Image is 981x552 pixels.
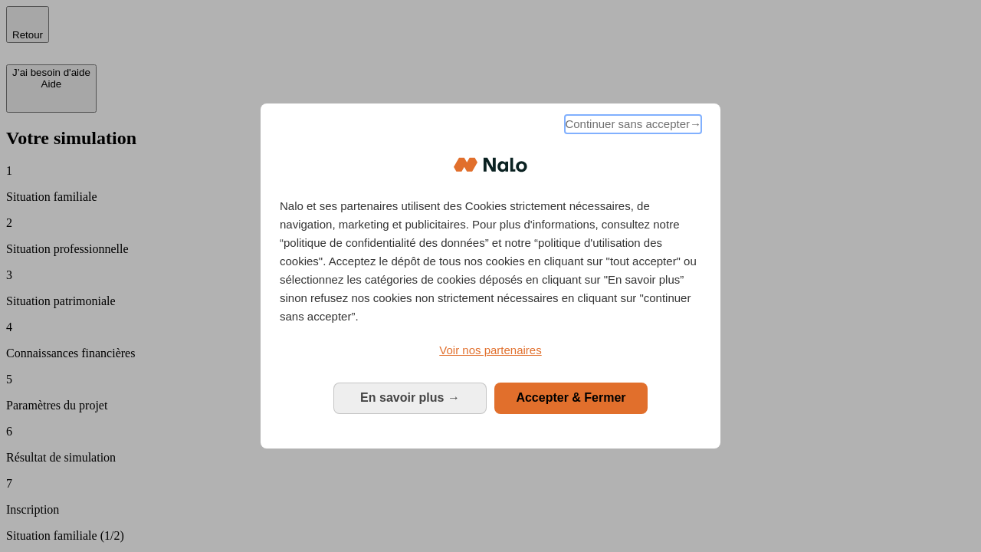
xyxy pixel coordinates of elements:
span: Accepter & Fermer [516,391,625,404]
img: Logo [454,142,527,188]
span: En savoir plus → [360,391,460,404]
span: Voir nos partenaires [439,343,541,356]
span: Continuer sans accepter→ [565,115,701,133]
button: Accepter & Fermer: Accepter notre traitement des données et fermer [494,383,648,413]
p: Nalo et ses partenaires utilisent des Cookies strictement nécessaires, de navigation, marketing e... [280,197,701,326]
a: Voir nos partenaires [280,341,701,360]
button: En savoir plus: Configurer vos consentements [333,383,487,413]
div: Bienvenue chez Nalo Gestion du consentement [261,103,720,448]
